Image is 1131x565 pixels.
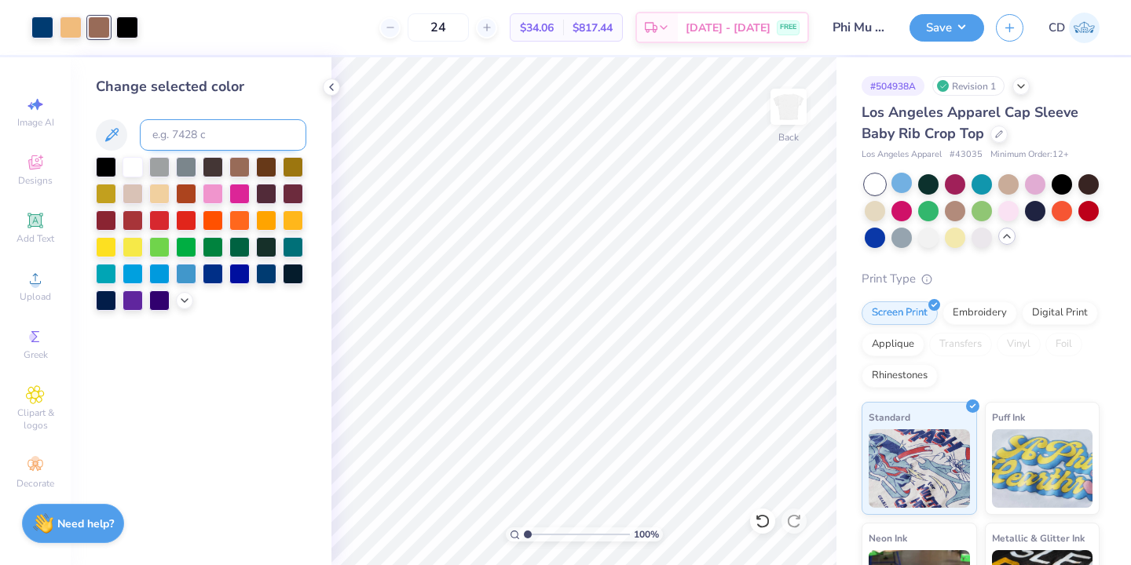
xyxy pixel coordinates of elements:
[862,364,938,388] div: Rhinestones
[869,409,910,425] span: Standard
[910,14,984,42] button: Save
[140,119,306,151] input: e.g. 7428 c
[992,409,1025,425] span: Puff Ink
[773,91,804,122] img: Back
[1045,333,1082,356] div: Foil
[932,76,1005,96] div: Revision 1
[16,232,54,245] span: Add Text
[17,116,54,129] span: Image AI
[8,406,63,432] span: Clipart & logos
[686,20,770,36] span: [DATE] - [DATE]
[16,477,54,490] span: Decorate
[96,76,306,97] div: Change selected color
[520,20,554,36] span: $34.06
[862,301,938,325] div: Screen Print
[821,12,898,43] input: Untitled Design
[862,76,924,96] div: # 504938A
[1022,301,1098,325] div: Digital Print
[1049,19,1065,37] span: CD
[634,527,659,541] span: 100 %
[942,301,1017,325] div: Embroidery
[862,103,1078,143] span: Los Angeles Apparel Cap Sleeve Baby Rib Crop Top
[18,174,53,187] span: Designs
[990,148,1069,162] span: Minimum Order: 12 +
[1049,13,1100,43] a: CD
[862,270,1100,288] div: Print Type
[869,530,907,546] span: Neon Ink
[1069,13,1100,43] img: Cate Duffer
[20,290,51,303] span: Upload
[57,516,114,531] strong: Need help?
[780,22,796,33] span: FREE
[862,333,924,356] div: Applique
[992,530,1085,546] span: Metallic & Glitter Ink
[24,348,48,361] span: Greek
[950,148,983,162] span: # 43035
[997,333,1041,356] div: Vinyl
[992,429,1093,508] img: Puff Ink
[929,333,992,356] div: Transfers
[862,148,942,162] span: Los Angeles Apparel
[573,20,613,36] span: $817.44
[778,130,799,144] div: Back
[408,13,469,42] input: – –
[869,429,970,508] img: Standard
